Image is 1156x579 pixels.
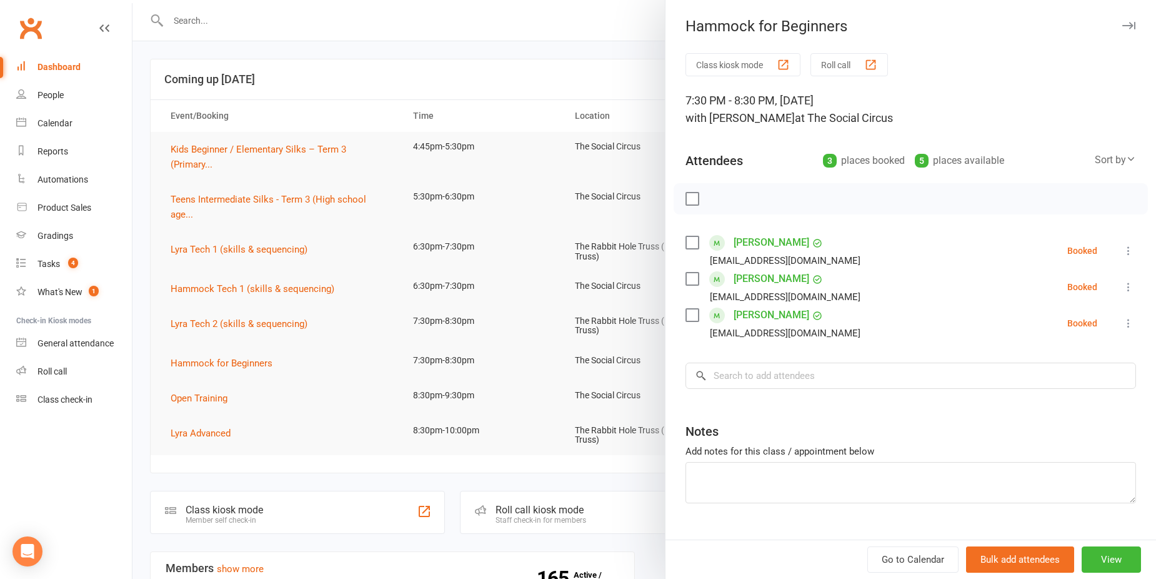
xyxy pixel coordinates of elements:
button: Class kiosk mode [685,53,800,76]
div: Tasks [37,259,60,269]
div: [EMAIL_ADDRESS][DOMAIN_NAME] [710,325,860,341]
div: Attendees [685,152,743,169]
a: What's New1 [16,278,132,306]
a: Calendar [16,109,132,138]
div: Booked [1067,246,1097,255]
a: People [16,81,132,109]
a: [PERSON_NAME] [734,269,809,289]
input: Search to add attendees [685,363,1136,389]
a: Gradings [16,222,132,250]
div: General attendance [37,338,114,348]
div: 7:30 PM - 8:30 PM, [DATE] [685,92,1136,127]
span: 4 [68,258,78,268]
div: Booked [1067,283,1097,291]
div: Gradings [37,231,73,241]
span: with [PERSON_NAME] [685,111,795,124]
a: Automations [16,166,132,194]
div: Notes [685,423,719,440]
div: places available [915,152,1004,169]
a: Tasks 4 [16,250,132,278]
div: Booked [1067,319,1097,328]
div: 5 [915,154,929,168]
span: 1 [89,286,99,296]
div: Hammock for Beginners [665,18,1156,35]
div: Calendar [37,118,72,128]
div: 3 [823,154,837,168]
a: Roll call [16,358,132,386]
div: Automations [37,174,88,184]
a: Product Sales [16,194,132,222]
a: Class kiosk mode [16,386,132,414]
a: [PERSON_NAME] [734,305,809,325]
a: Dashboard [16,53,132,81]
div: People [37,90,64,100]
button: Roll call [810,53,888,76]
span: at The Social Circus [795,111,893,124]
a: Reports [16,138,132,166]
div: Roll call [37,366,67,376]
div: Product Sales [37,203,91,213]
div: [EMAIL_ADDRESS][DOMAIN_NAME] [710,289,860,305]
div: Add notes for this class / appointment below [685,444,1136,459]
div: Open Intercom Messenger [12,536,42,566]
div: Sort by [1095,152,1136,168]
div: Dashboard [37,62,81,72]
a: General attendance kiosk mode [16,330,132,358]
div: Reports [37,146,68,156]
a: Go to Calendar [867,546,959,573]
div: Class check-in [37,395,92,405]
a: Clubworx [15,13,46,44]
div: places booked [823,152,905,169]
button: View [1082,546,1141,573]
button: Bulk add attendees [966,546,1074,573]
a: [PERSON_NAME] [734,233,809,253]
div: [EMAIL_ADDRESS][DOMAIN_NAME] [710,253,860,269]
div: What's New [37,287,82,297]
